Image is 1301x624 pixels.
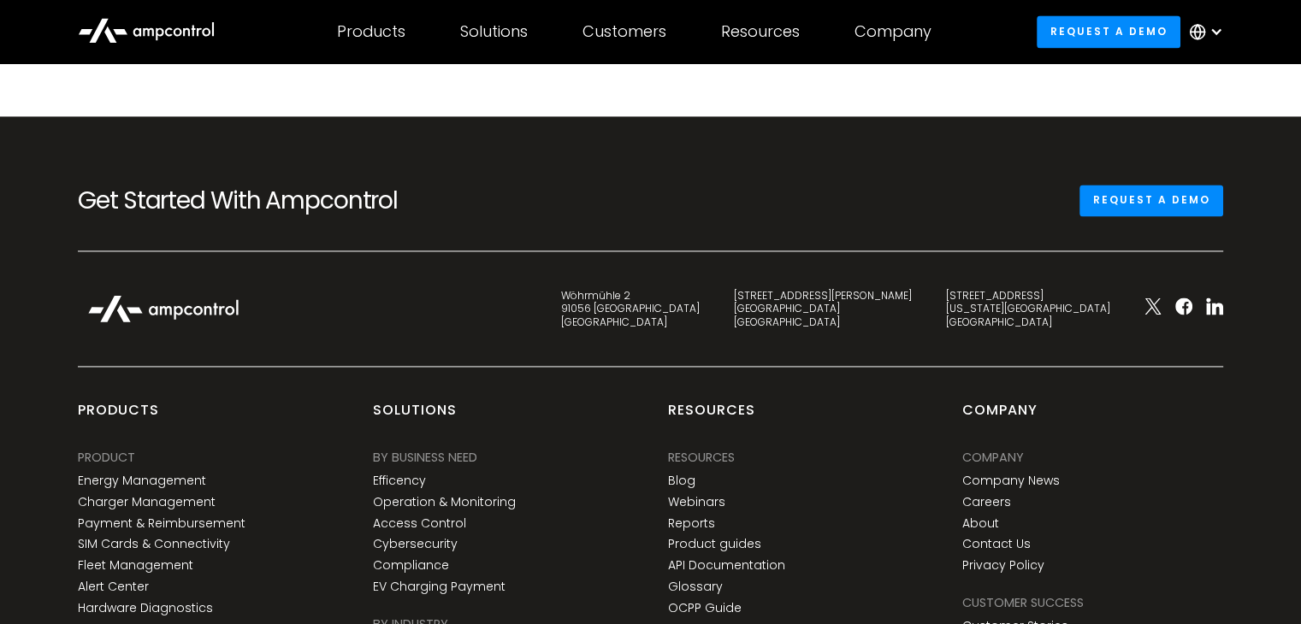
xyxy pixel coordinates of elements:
a: Glossary [668,580,723,594]
a: Operation & Monitoring [373,495,516,509]
div: Resources [721,22,800,41]
div: products [78,401,159,433]
div: Company [855,22,931,41]
a: Contact Us [962,537,1031,551]
div: Customers [582,22,666,41]
div: Products [337,22,405,41]
div: BY BUSINESS NEED [373,448,477,467]
h2: Get Started With Ampcontrol [78,186,436,215]
a: Company News [962,474,1060,488]
div: Resources [668,448,735,467]
a: EV Charging Payment [373,580,506,594]
a: API Documentation [668,558,785,573]
a: About [962,516,999,531]
div: [STREET_ADDRESS] [US_STATE][GEOGRAPHIC_DATA] [GEOGRAPHIC_DATA] [946,289,1110,329]
a: Product guides [668,537,761,551]
a: Alert Center [78,580,149,594]
a: SIM Cards & Connectivity [78,537,230,551]
a: Energy Management [78,474,206,488]
div: Customer success [962,593,1084,612]
div: Solutions [460,22,528,41]
a: Webinars [668,495,725,509]
a: Compliance [373,558,449,573]
a: Hardware Diagnostics [78,601,213,615]
div: PRODUCT [78,448,135,467]
a: Efficency [373,474,426,488]
div: Resources [668,401,755,433]
a: Request a demo [1079,185,1223,216]
a: Charger Management [78,495,216,509]
div: [STREET_ADDRESS][PERSON_NAME] [GEOGRAPHIC_DATA] [GEOGRAPHIC_DATA] [734,289,912,329]
div: Company [962,448,1024,467]
a: Access Control [373,516,466,531]
a: Request a demo [1037,15,1180,47]
div: Company [962,401,1038,433]
a: Blog [668,474,695,488]
a: Fleet Management [78,558,193,573]
div: Solutions [373,401,457,433]
a: Careers [962,495,1011,509]
a: Reports [668,516,715,531]
a: Privacy Policy [962,558,1044,573]
a: Payment & Reimbursement [78,516,245,531]
div: Wöhrmühle 2 91056 [GEOGRAPHIC_DATA] [GEOGRAPHIC_DATA] [561,289,700,329]
a: Cybersecurity [373,537,458,551]
img: Ampcontrol Logo [78,286,249,332]
a: OCPP Guide [668,601,742,615]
